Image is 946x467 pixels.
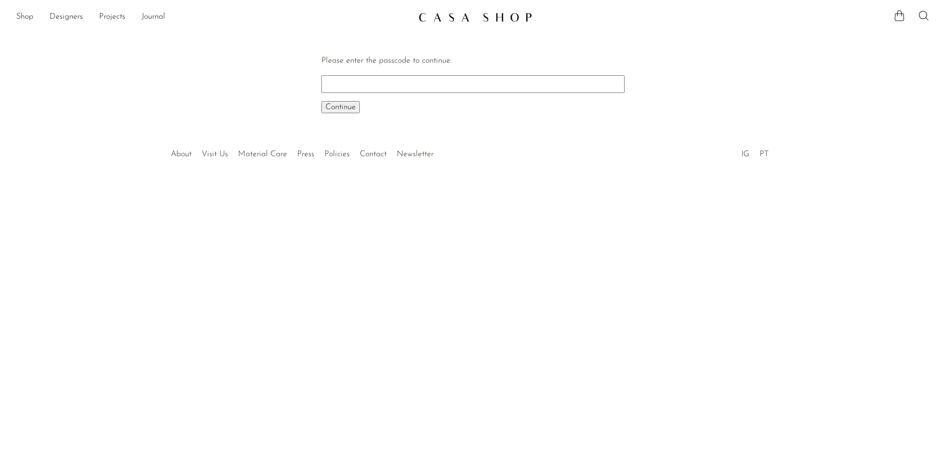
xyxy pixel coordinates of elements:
button: Continue [321,101,360,113]
a: Material Care [238,150,287,158]
a: Shop [16,11,33,24]
a: Policies [324,150,350,158]
a: Journal [141,11,165,24]
ul: NEW HEADER MENU [16,9,410,26]
a: Contact [360,150,387,158]
a: Visit Us [202,150,228,158]
ul: Quick links [166,142,439,161]
a: About [171,150,192,158]
a: PT [760,150,769,158]
a: IG [741,150,749,158]
ul: Social Medias [736,142,774,161]
label: Please enter the passcode to continue: [321,57,452,65]
span: Continue [325,103,356,111]
a: Designers [50,11,83,24]
a: Projects [99,11,125,24]
nav: Desktop navigation [16,9,410,26]
a: Press [297,150,314,158]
